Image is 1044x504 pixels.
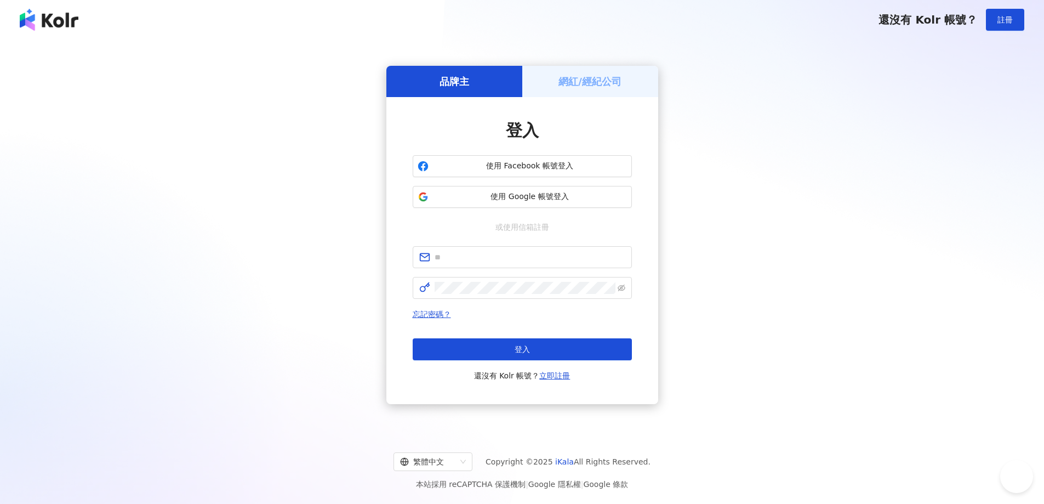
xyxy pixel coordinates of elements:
[413,338,632,360] button: 登入
[555,457,574,466] a: iKala
[515,345,530,354] span: 登入
[583,480,628,489] a: Google 條款
[618,284,625,292] span: eye-invisible
[413,155,632,177] button: 使用 Facebook 帳號登入
[539,371,570,380] a: 立即註冊
[440,75,469,88] h5: 品牌主
[506,121,539,140] span: 登入
[488,221,557,233] span: 或使用信箱註冊
[433,161,627,172] span: 使用 Facebook 帳號登入
[486,455,651,468] span: Copyright © 2025 All Rights Reserved.
[528,480,581,489] a: Google 隱私權
[20,9,78,31] img: logo
[526,480,528,489] span: |
[400,453,456,471] div: 繁體中文
[416,478,628,491] span: 本站採用 reCAPTCHA 保護機制
[558,75,621,88] h5: 網紅/經紀公司
[878,13,977,26] span: 還沒有 Kolr 帳號？
[997,15,1013,24] span: 註冊
[413,310,451,319] a: 忘記密碼？
[1000,460,1033,493] iframe: Help Scout Beacon - Open
[986,9,1024,31] button: 註冊
[433,191,627,202] span: 使用 Google 帳號登入
[413,186,632,208] button: 使用 Google 帳號登入
[581,480,584,489] span: |
[474,369,571,382] span: 還沒有 Kolr 帳號？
